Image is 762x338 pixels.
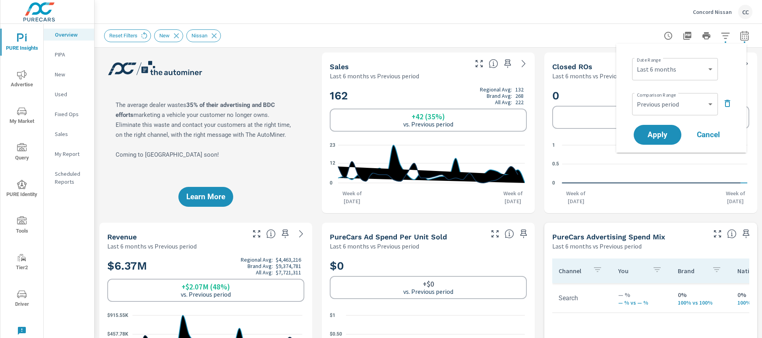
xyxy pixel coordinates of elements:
[515,99,524,105] p: 222
[55,150,88,158] p: My Report
[495,99,512,105] p: All Avg:
[44,49,94,60] div: PIPA
[44,148,94,160] div: My Report
[107,256,304,276] h2: $6.37M
[473,57,485,70] button: Make Fullscreen
[250,227,263,240] button: Make Fullscreen
[107,332,128,337] text: $457.78K
[412,113,445,120] h6: +42 (35%)
[55,51,88,58] p: PIPA
[738,5,752,19] div: CC
[276,269,301,276] p: $7,721,311
[618,267,646,275] p: You
[515,86,524,93] p: 132
[338,189,366,205] p: Week of [DATE]
[552,180,555,186] text: 0
[3,216,41,236] span: Tools
[248,263,273,269] p: Brand Avg:
[423,280,434,288] h6: +$0
[515,93,524,99] p: 268
[178,187,233,207] button: Learn More
[104,33,142,39] span: Reset Filters
[186,193,225,200] span: Learn More
[480,86,512,93] p: Regional Avg:
[295,227,308,240] a: See more details in report
[693,8,732,16] p: Concord Nissan
[562,189,590,205] p: Week of [DATE]
[55,130,88,138] p: Sales
[241,256,273,263] p: Regional Avg:
[618,290,665,299] p: — %
[552,288,612,308] td: Search
[330,233,447,241] h5: PureCars Ad Spend Per Unit Sold
[3,180,41,199] span: PURE Identity
[552,71,642,81] p: Last 6 months vs Previous period
[692,131,724,138] span: Cancel
[55,70,88,78] p: New
[501,57,514,70] span: Save this to your personalized report
[678,299,725,306] p: 100% vs 100%
[44,68,94,80] div: New
[44,29,94,41] div: Overview
[737,28,752,44] button: Select Date Range
[3,143,41,163] span: Query
[685,125,732,145] button: Cancel
[489,59,498,68] span: Number of vehicles sold by the dealership over the selected date range. [Source: This data is sou...
[256,269,273,276] p: All Avg:
[182,283,230,291] h6: +$2.07M (48%)
[517,57,530,70] a: See more details in report
[107,233,137,241] h5: Revenue
[3,70,41,89] span: Advertise
[552,89,749,103] h2: 0
[330,332,342,337] text: $0.50
[634,125,681,145] button: Apply
[678,267,706,275] p: Brand
[276,256,301,263] p: $4,463,216
[3,107,41,126] span: My Market
[403,288,453,295] p: vs. Previous period
[186,29,221,42] div: Nissan
[107,313,128,318] text: $915.55K
[330,62,349,71] h5: Sales
[330,313,335,318] text: $1
[718,28,733,44] button: Apply Filters
[489,227,501,240] button: Make Fullscreen
[44,108,94,120] div: Fixed Ops
[727,229,737,239] span: This table looks at how you compare to the amount of budget you spend per channel as opposed to y...
[552,161,559,167] text: 0.5
[44,88,94,100] div: Used
[403,120,453,128] p: vs. Previous period
[552,241,642,251] p: Last 6 months vs Previous period
[155,33,174,39] span: New
[740,227,752,240] span: Save this to your personalized report
[181,291,231,298] p: vs. Previous period
[55,170,88,186] p: Scheduled Reports
[678,290,725,299] p: 0%
[44,128,94,140] div: Sales
[330,259,527,273] h2: $0
[552,62,592,71] h5: Closed ROs
[3,33,41,53] span: PURE Insights
[642,131,673,138] span: Apply
[330,241,419,251] p: Last 6 months vs Previous period
[104,29,151,42] div: Reset Filters
[3,289,41,309] span: Driver
[55,90,88,98] p: Used
[44,168,94,188] div: Scheduled Reports
[55,31,88,39] p: Overview
[330,180,333,186] text: 0
[187,33,212,39] span: Nissan
[276,263,301,269] p: $9,374,781
[499,189,527,205] p: Week of [DATE]
[505,229,514,239] span: Average cost of advertising per each vehicle sold at the dealer over the selected date range. The...
[55,110,88,118] p: Fixed Ops
[330,71,419,81] p: Last 6 months vs Previous period
[279,227,292,240] span: Save this to your personalized report
[552,142,555,148] text: 1
[330,86,527,105] h2: 162
[266,229,276,239] span: Total sales revenue over the selected date range. [Source: This data is sourced from the dealer’s...
[618,299,665,306] p: — % vs — %
[517,227,530,240] span: Save this to your personalized report
[3,253,41,272] span: Tier2
[552,233,665,241] h5: PureCars Advertising Spend Mix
